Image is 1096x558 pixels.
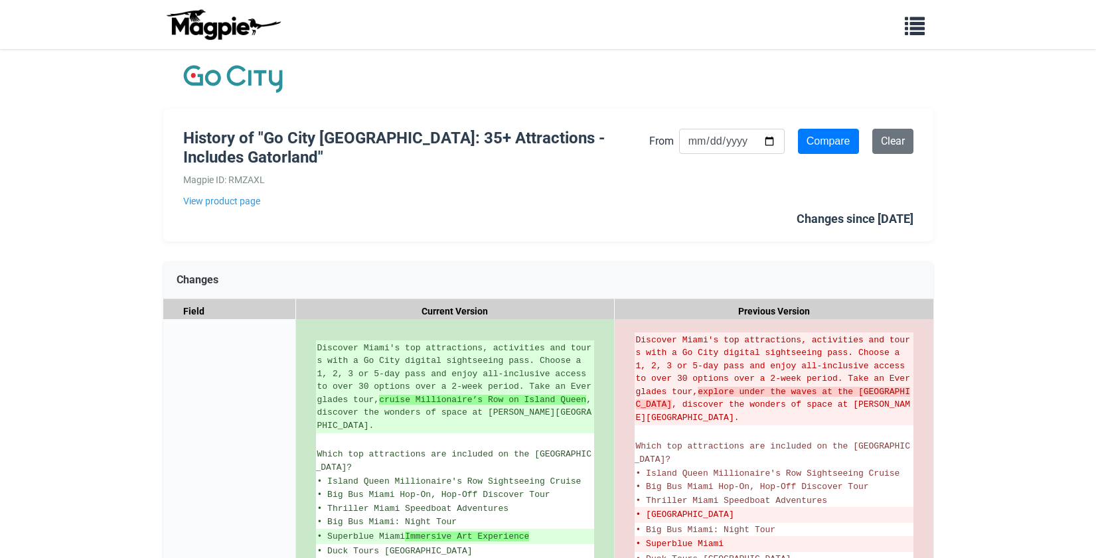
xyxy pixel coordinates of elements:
[636,482,869,492] span: • Big Bus Miami Hop-On, Hop-Off Discover Tour
[317,546,473,556] span: • Duck Tours [GEOGRAPHIC_DATA]
[317,490,550,500] span: • Big Bus Miami Hop-On, Hop-Off Discover Tour
[163,261,933,299] div: Changes
[635,441,910,465] span: Which top attractions are included on the [GEOGRAPHIC_DATA]?
[183,129,649,167] h1: History of "Go City [GEOGRAPHIC_DATA]: 35+ Attractions - Includes Gatorland"
[615,299,933,324] div: Previous Version
[317,530,593,543] ins: • Superblue Miami
[636,496,828,506] span: • Thriller Miami Speedboat Adventures
[183,173,649,187] div: Magpie ID: RMZAXL
[296,299,615,324] div: Current Version
[379,395,586,405] strong: cruise Millionaire’s Row on Island Queen
[317,504,509,514] span: • Thriller Miami Speedboat Adventures
[636,468,900,478] span: • Island Queen Millionaire's Row Sightseeing Cruise
[636,334,912,425] del: Discover Miami's top attractions, activities and tours with a Go City digital sightseeing pass. C...
[163,299,296,324] div: Field
[405,531,529,541] strong: Immersive Art Experience
[183,62,283,96] img: Company Logo
[872,129,913,154] a: Clear
[183,194,649,208] a: View product page
[636,387,910,410] strong: explore under the waves at the [GEOGRAPHIC_DATA]
[317,476,582,486] span: • Island Queen Millionaire's Row Sightseeing Cruise
[797,210,913,229] div: Changes since [DATE]
[798,129,859,154] input: Compare
[317,342,593,433] ins: Discover Miami's top attractions, activities and tours with a Go City digital sightseeing pass. C...
[636,537,912,551] del: • Superblue Miami
[317,517,457,527] span: • Big Bus Miami: Night Tour
[163,9,283,40] img: logo-ab69f6fb50320c5b225c76a69d11143b.png
[316,449,591,473] span: Which top attractions are included on the [GEOGRAPHIC_DATA]?
[649,133,674,150] label: From
[636,525,776,535] span: • Big Bus Miami: Night Tour
[636,508,912,522] del: • [GEOGRAPHIC_DATA]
